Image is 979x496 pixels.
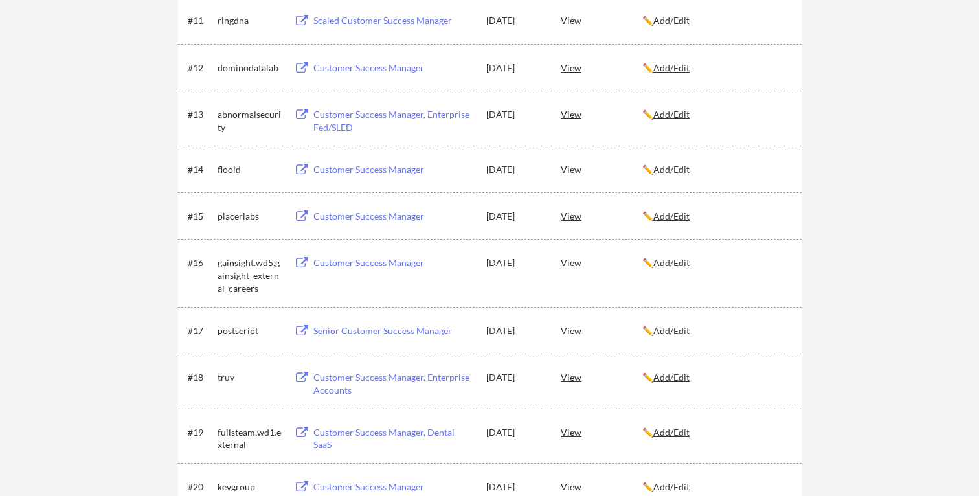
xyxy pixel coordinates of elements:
[188,324,213,337] div: #17
[486,210,543,223] div: [DATE]
[313,14,474,27] div: Scaled Customer Success Manager
[218,256,282,295] div: gainsight.wd5.gainsight_external_careers
[188,14,213,27] div: #11
[486,426,543,439] div: [DATE]
[642,210,790,223] div: ✏️
[486,324,543,337] div: [DATE]
[561,365,642,389] div: View
[218,62,282,74] div: dominodatalab
[188,163,213,176] div: #14
[188,256,213,269] div: #16
[642,371,790,384] div: ✏️
[188,210,213,223] div: #15
[561,157,642,181] div: View
[561,319,642,342] div: View
[313,108,474,133] div: Customer Success Manager, Enterprise Fed/SLED
[642,426,790,439] div: ✏️
[642,62,790,74] div: ✏️
[653,109,690,120] u: Add/Edit
[313,62,474,74] div: Customer Success Manager
[486,480,543,493] div: [DATE]
[486,108,543,121] div: [DATE]
[653,210,690,221] u: Add/Edit
[313,324,474,337] div: Senior Customer Success Manager
[486,163,543,176] div: [DATE]
[642,256,790,269] div: ✏️
[218,371,282,384] div: truv
[653,325,690,336] u: Add/Edit
[653,257,690,268] u: Add/Edit
[313,480,474,493] div: Customer Success Manager
[653,372,690,383] u: Add/Edit
[313,256,474,269] div: Customer Success Manager
[486,371,543,384] div: [DATE]
[561,251,642,274] div: View
[561,8,642,32] div: View
[188,108,213,121] div: #13
[188,480,213,493] div: #20
[313,371,474,396] div: Customer Success Manager, Enterprise Accounts
[218,163,282,176] div: flooid
[313,210,474,223] div: Customer Success Manager
[561,102,642,126] div: View
[486,62,543,74] div: [DATE]
[188,62,213,74] div: #12
[642,14,790,27] div: ✏️
[642,324,790,337] div: ✏️
[653,481,690,492] u: Add/Edit
[486,14,543,27] div: [DATE]
[642,108,790,121] div: ✏️
[561,420,642,444] div: View
[561,204,642,227] div: View
[188,426,213,439] div: #19
[188,371,213,384] div: #18
[313,163,474,176] div: Customer Success Manager
[218,426,282,451] div: fullsteam.wd1.external
[653,15,690,26] u: Add/Edit
[653,427,690,438] u: Add/Edit
[642,163,790,176] div: ✏️
[642,480,790,493] div: ✏️
[313,426,474,451] div: Customer Success Manager, Dental SaaS
[218,108,282,133] div: abnormalsecurity
[218,14,282,27] div: ringdna
[653,164,690,175] u: Add/Edit
[653,62,690,73] u: Add/Edit
[218,210,282,223] div: placerlabs
[486,256,543,269] div: [DATE]
[218,324,282,337] div: postscript
[218,480,282,493] div: kevgroup
[561,56,642,79] div: View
